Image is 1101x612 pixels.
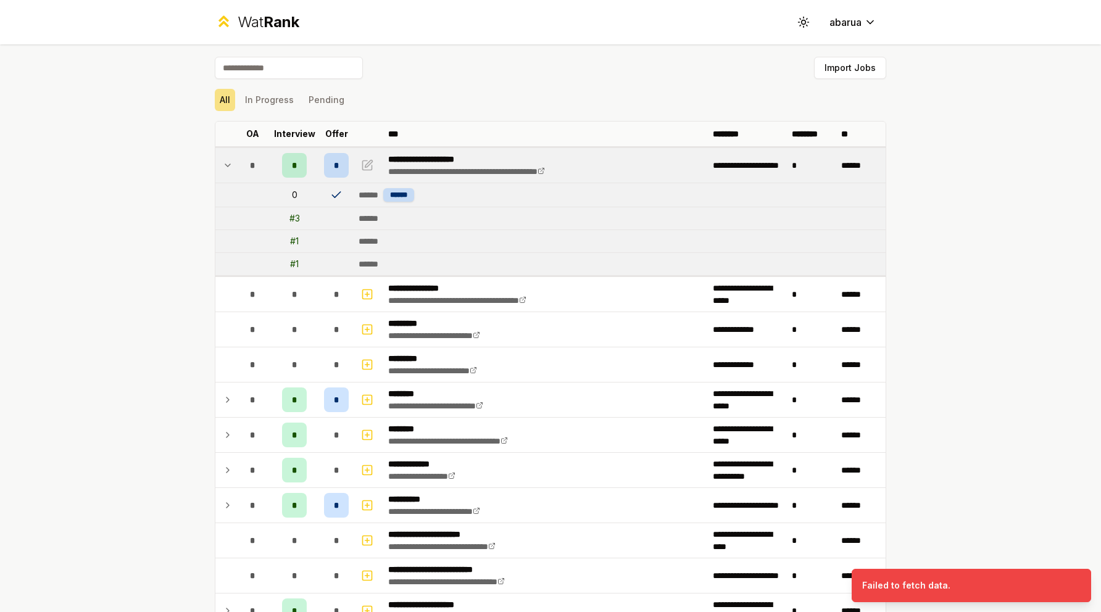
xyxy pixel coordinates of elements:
[215,12,299,32] a: WatRank
[290,235,299,247] div: # 1
[215,89,235,111] button: All
[289,212,300,225] div: # 3
[246,128,259,140] p: OA
[820,11,886,33] button: abarua
[270,183,319,207] td: 0
[829,15,862,30] span: abarua
[304,89,349,111] button: Pending
[325,128,348,140] p: Offer
[240,89,299,111] button: In Progress
[264,13,299,31] span: Rank
[290,258,299,270] div: # 1
[238,12,299,32] div: Wat
[814,57,886,79] button: Import Jobs
[862,579,950,592] div: Failed to fetch data.
[274,128,315,140] p: Interview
